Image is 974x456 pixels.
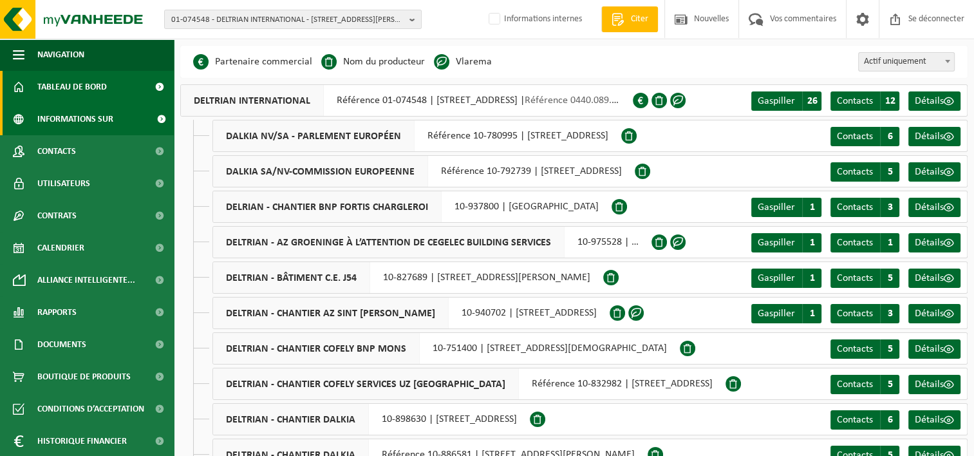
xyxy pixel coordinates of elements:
[213,333,420,364] span: DELTRIAN - CHANTIER COFELY BNP MONS
[837,344,873,354] span: Contacts
[802,233,821,252] span: 1
[758,96,795,106] span: Gaspiller
[880,162,899,182] span: 5
[830,269,899,288] a: Contacts 5
[880,127,899,146] span: 6
[915,238,944,248] span: Détails
[525,95,627,106] span: Référence 0440.089.790
[830,304,899,323] a: Contacts 3
[858,52,955,71] span: Alleen actief
[37,103,149,135] span: Informations sur l’entreprise
[601,6,658,32] a: Citer
[454,202,599,212] font: 10-937800 | [GEOGRAPHIC_DATA]
[577,237,713,247] font: 10-975528 | [STREET_ADDRESS]
[213,156,428,187] span: DALKIA SA/NV-COMMISSION EUROPEENNE
[837,167,873,177] span: Contacts
[213,298,449,328] span: DELTRIAN - CHANTIER AZ SINT [PERSON_NAME]
[164,10,422,29] button: 01-074548 - DELTRIAN INTERNATIONAL - [STREET_ADDRESS][PERSON_NAME]
[880,91,899,111] span: 12
[532,379,713,389] font: Référence 10-832982 | [STREET_ADDRESS]
[37,71,107,103] span: Tableau de bord
[382,414,517,424] font: 10-898630 | [STREET_ADDRESS]
[908,410,960,430] a: Détails
[908,127,960,146] a: Détails
[213,191,442,222] span: DELRIAN - CHANTIER BNP FORTIS CHARGLEROI
[486,10,582,29] label: Informations internes
[802,304,821,323] span: 1
[880,269,899,288] span: 5
[628,13,651,26] span: Citer
[171,10,404,30] span: 01-074548 - DELTRIAN INTERNATIONAL - [STREET_ADDRESS][PERSON_NAME]
[456,57,492,67] font: Vlarema
[915,167,944,177] span: Détails
[830,375,899,394] a: Contacts 5
[433,343,667,354] font: 10-751400 | [STREET_ADDRESS][DEMOGRAPHIC_DATA]
[908,233,960,252] a: Détails
[837,415,873,425] span: Contacts
[37,328,86,361] span: Documents
[37,361,131,393] span: Boutique de produits
[915,344,944,354] span: Détails
[37,264,135,296] span: Alliance intelligente...
[462,308,597,318] font: 10-940702 | [STREET_ADDRESS]
[837,379,873,390] span: Contacts
[758,273,795,283] span: Gaspiller
[751,91,821,111] a: Gaspiller 26
[830,410,899,430] a: Contacts 6
[908,162,960,182] a: Détails
[915,131,944,142] span: Détails
[880,410,899,430] span: 6
[908,339,960,359] a: Détails
[908,304,960,323] a: Détails
[37,167,90,200] span: Utilisateurs
[908,198,960,217] a: Détails
[441,166,622,176] font: Référence 10-792739 | [STREET_ADDRESS]
[802,91,821,111] span: 26
[37,200,77,232] span: Contrats
[758,202,795,213] span: Gaspiller
[758,238,795,248] span: Gaspiller
[908,375,960,394] a: Détails
[837,309,873,319] span: Contacts
[915,96,944,106] span: Détails
[213,227,565,258] span: DELTRIAN - AZ GROENINGE À L’ATTENTION DE CEGELEC BUILDING SERVICES
[880,375,899,394] span: 5
[37,393,144,425] span: Conditions d’acceptation
[830,198,899,217] a: Contacts 3
[751,198,821,217] a: Gaspiller 1
[915,415,944,425] span: Détails
[213,368,519,399] span: DELTRIAN - CHANTIER COFELY SERVICES UZ [GEOGRAPHIC_DATA]
[802,198,821,217] span: 1
[837,238,873,248] span: Contacts
[830,339,899,359] a: Contacts 5
[915,309,944,319] span: Détails
[758,309,795,319] span: Gaspiller
[830,127,899,146] a: Contacts 6
[213,404,369,435] span: DELTRIAN - CHANTIER DALKIA
[830,91,899,111] a: Contacts 12
[880,339,899,359] span: 5
[37,232,84,264] span: Calendrier
[213,262,370,293] span: DELTRIAN - BÂTIMENT C.E. J54
[37,296,77,328] span: Rapports
[215,57,312,67] font: Partenaire commercial
[915,379,944,390] span: Détails
[213,120,415,151] span: DALKIA NV/SA - PARLEMENT EUROPÉEN
[837,273,873,283] span: Contacts
[880,198,899,217] span: 3
[751,269,821,288] a: Gaspiller 1
[830,233,899,252] a: Contacts 1
[837,96,873,106] span: Contacts
[802,269,821,288] span: 1
[751,233,821,252] a: Gaspiller 1
[908,91,960,111] a: Détails
[343,57,425,67] font: Nom du producteur
[837,131,873,142] span: Contacts
[859,53,954,71] span: Alleen actief
[181,85,324,116] span: DELTRIAN INTERNATIONAL
[751,304,821,323] a: Gaspiller 1
[908,269,960,288] a: Détails
[337,95,627,106] font: Référence 01-074548 | [STREET_ADDRESS] |
[37,39,84,71] span: Navigation
[37,135,76,167] span: Contacts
